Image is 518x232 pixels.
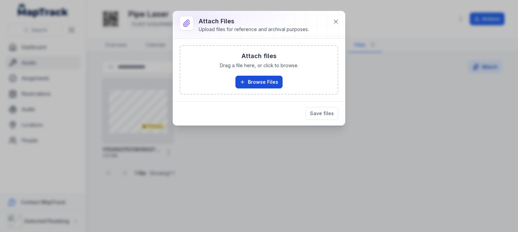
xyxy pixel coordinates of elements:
h3: Attach Files [199,17,309,26]
h3: Attach files [241,51,277,61]
button: Browse Files [235,76,283,88]
div: Upload files for reference and archival purposes. [199,26,309,33]
span: Drag a file here, or click to browse. [220,62,298,69]
button: Save files [306,107,338,120]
